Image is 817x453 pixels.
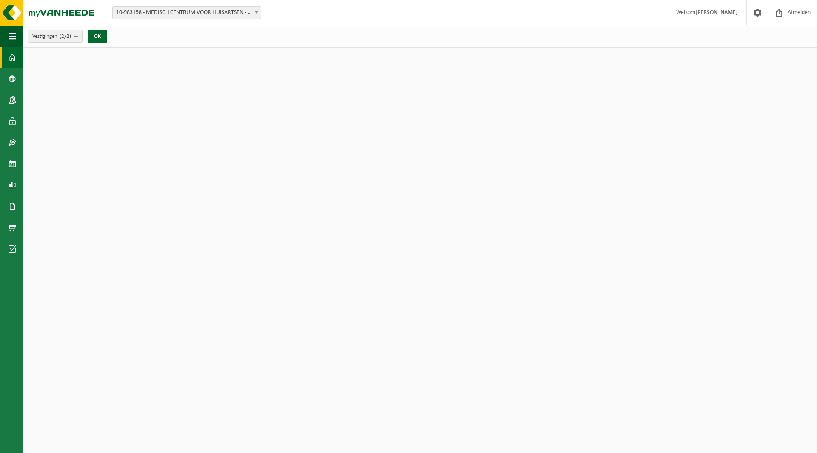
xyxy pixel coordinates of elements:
span: 10-983158 - MEDISCH CENTRUM VOOR HUISARTSEN - LEUVEN [112,6,261,19]
button: OK [88,30,107,43]
strong: [PERSON_NAME] [695,9,738,16]
span: Vestigingen [32,30,71,43]
count: (2/2) [60,34,71,39]
button: Vestigingen(2/2) [28,30,83,43]
span: 10-983158 - MEDISCH CENTRUM VOOR HUISARTSEN - LEUVEN [113,7,261,19]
